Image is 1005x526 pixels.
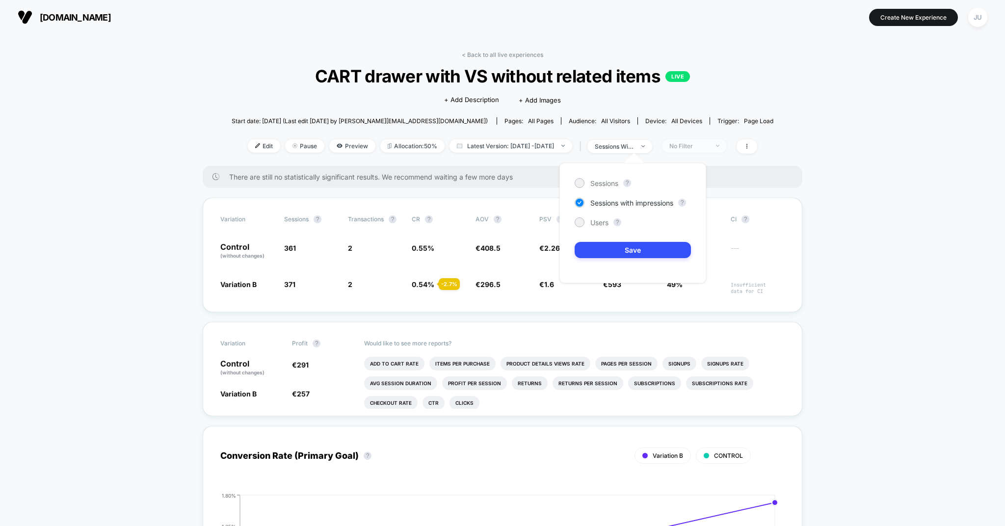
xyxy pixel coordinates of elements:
span: CONTROL [714,452,743,459]
span: 2 [348,244,352,252]
img: rebalance [388,143,392,149]
span: Variation [220,340,274,347]
img: end [561,145,565,147]
span: CR [412,215,420,223]
span: 371 [284,280,295,289]
li: Ctr [423,396,445,410]
span: AOV [476,215,489,223]
span: Sessions with impressions [590,199,673,207]
span: € [476,244,501,252]
p: Control [220,360,282,376]
span: 296.5 [480,280,501,289]
span: Variation B [653,452,683,459]
li: Returns Per Session [553,376,623,390]
span: 1.6 [544,280,554,289]
span: € [539,280,554,289]
li: Avg Session Duration [364,376,437,390]
li: Returns [512,376,548,390]
span: € [292,361,309,369]
li: Add To Cart Rate [364,357,424,370]
div: Trigger: [717,117,773,125]
span: Profit [292,340,308,347]
span: + Add Description [444,95,499,105]
span: Sessions [590,179,618,187]
span: € [292,390,310,398]
span: 0.55 % [412,244,434,252]
span: + Add Images [519,96,561,104]
span: 2.26 [544,244,560,252]
span: € [539,244,560,252]
span: 361 [284,244,296,252]
img: edit [255,143,260,148]
button: ? [678,199,686,207]
button: ? [623,179,631,187]
div: No Filter [669,142,709,150]
span: CI [731,215,785,223]
img: end [641,145,645,147]
li: Product Details Views Rate [501,357,590,370]
span: 408.5 [480,244,501,252]
li: Clicks [450,396,479,410]
span: Variation B [220,390,257,398]
span: Transactions [348,215,384,223]
span: 291 [297,361,309,369]
img: end [716,145,719,147]
span: Variation B [220,280,257,289]
span: CART drawer with VS without related items [259,66,746,86]
span: (without changes) [220,253,264,259]
li: Signups [662,357,696,370]
span: Allocation: 50% [380,139,445,153]
span: 257 [297,390,310,398]
span: Device: [637,117,710,125]
tspan: 1.80% [222,492,236,498]
button: ? [313,340,320,347]
span: All Visitors [601,117,630,125]
span: Pause [285,139,324,153]
span: Variation [220,215,274,223]
span: all devices [671,117,702,125]
div: sessions with impression [595,143,634,150]
li: Profit Per Session [442,376,507,390]
span: Sessions [284,215,309,223]
span: Preview [329,139,375,153]
li: Subscriptions [628,376,681,390]
li: Checkout Rate [364,396,418,410]
button: Save [575,242,691,258]
span: Users [590,218,608,227]
li: Signups Rate [701,357,749,370]
button: ? [741,215,749,223]
p: Would like to see more reports? [364,340,785,347]
img: Visually logo [18,10,32,25]
span: --- [731,245,785,260]
span: Page Load [744,117,773,125]
div: Audience: [569,117,630,125]
button: ? [314,215,321,223]
button: ? [494,215,502,223]
button: Create New Experience [869,9,958,26]
button: JU [965,7,990,27]
div: Pages: [504,117,554,125]
span: PSV [539,215,552,223]
button: [DOMAIN_NAME] [15,9,114,25]
span: all pages [528,117,554,125]
span: There are still no statistically significant results. We recommend waiting a few more days [229,173,783,181]
span: (without changes) [220,369,264,375]
span: 0.54 % [412,280,434,289]
li: Pages Per Session [595,357,658,370]
span: Latest Version: [DATE] - [DATE] [450,139,572,153]
p: Control [220,243,274,260]
span: [DOMAIN_NAME] [40,12,111,23]
button: ? [425,215,433,223]
span: Edit [248,139,280,153]
span: Insufficient data for CI [731,282,785,294]
div: - 2.7 % [439,278,460,290]
p: LIVE [665,71,690,82]
a: < Back to all live experiences [462,51,543,58]
span: € [476,280,501,289]
span: 2 [348,280,352,289]
button: ? [364,452,371,460]
li: Items Per Purchase [429,357,496,370]
button: ? [389,215,397,223]
span: Start date: [DATE] (Last edit [DATE] by [PERSON_NAME][EMAIL_ADDRESS][DOMAIN_NAME]) [232,117,488,125]
img: end [292,143,297,148]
